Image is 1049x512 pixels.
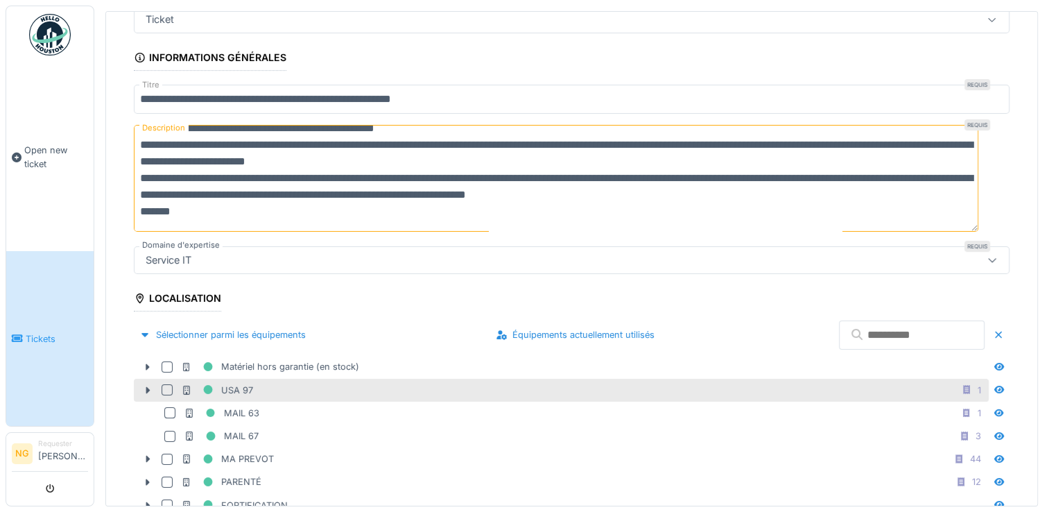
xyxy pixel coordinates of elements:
div: Informations générales [134,47,286,71]
div: 12 [972,475,981,488]
div: 44 [970,452,981,466]
img: Badge_color-CXgf-gQk.svg [29,14,71,56]
div: MA PREVOT [181,450,274,468]
a: Open new ticket [6,63,94,251]
span: Tickets [26,332,88,345]
span: Open new ticket [24,144,88,170]
div: 3 [976,429,981,443]
div: Requester [38,438,88,449]
label: Domaine d'expertise [139,239,223,251]
div: USA 97 [181,382,253,399]
div: Matériel hors garantie (en stock) [181,358,359,375]
li: [PERSON_NAME] [38,438,88,468]
a: NG Requester[PERSON_NAME] [12,438,88,472]
a: Tickets [6,251,94,426]
div: Ticket [140,12,180,27]
div: 1 [978,384,981,397]
div: Service IT [140,253,197,268]
li: NG [12,443,33,464]
div: 1 [978,407,981,420]
div: MAIL 67 [184,427,259,445]
div: Requis [964,119,990,130]
div: Requis [964,79,990,90]
div: Sélectionner parmi les équipements [134,325,311,344]
div: MAIL 63 [184,404,259,422]
label: Titre [139,79,162,91]
div: Localisation [134,288,221,312]
label: Description [139,119,188,137]
div: Équipements actuellement utilisés [490,325,660,344]
div: PARENTÉ [181,473,261,490]
div: Requis [964,241,990,252]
